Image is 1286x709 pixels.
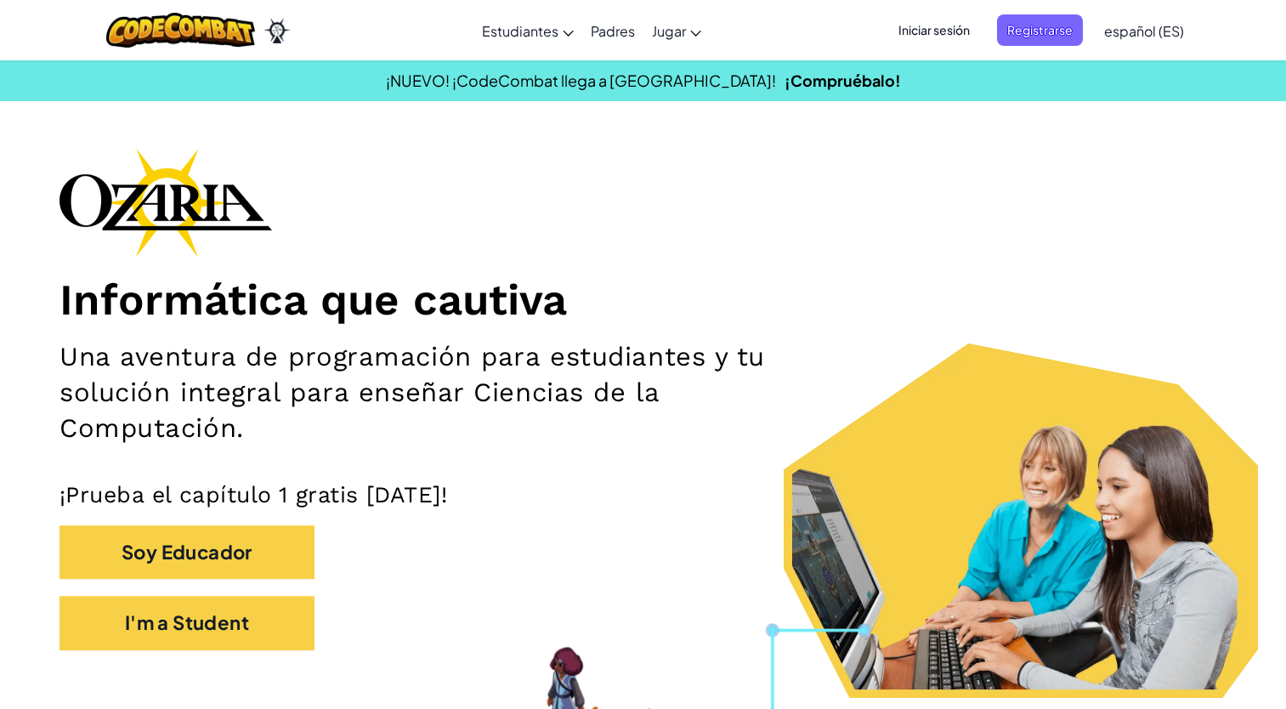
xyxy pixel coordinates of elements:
[482,22,558,40] span: Estudiantes
[1104,22,1184,40] span: español (ES)
[643,8,710,54] a: Jugar
[785,71,901,90] a: ¡Compruébalo!
[106,13,255,48] img: CodeCombat logo
[888,14,980,46] button: Iniciar sesión
[59,596,314,649] button: I'm a Student
[386,71,776,90] span: ¡NUEVO! ¡CodeCombat llega a [GEOGRAPHIC_DATA]!
[997,14,1083,46] button: Registrarse
[59,339,841,446] h2: Una aventura de programación para estudiantes y tu solución integral para enseñar Ciencias de la ...
[59,480,1227,508] p: ¡Prueba el capítulo 1 gratis [DATE]!
[473,8,582,54] a: Estudiantes
[263,18,291,43] img: Ozaria
[652,22,686,40] span: Jugar
[1096,8,1193,54] a: español (ES)
[59,148,272,257] img: Ozaria branding logo
[582,8,643,54] a: Padres
[59,274,1227,326] h1: Informática que cautiva
[59,525,314,579] button: Soy Educador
